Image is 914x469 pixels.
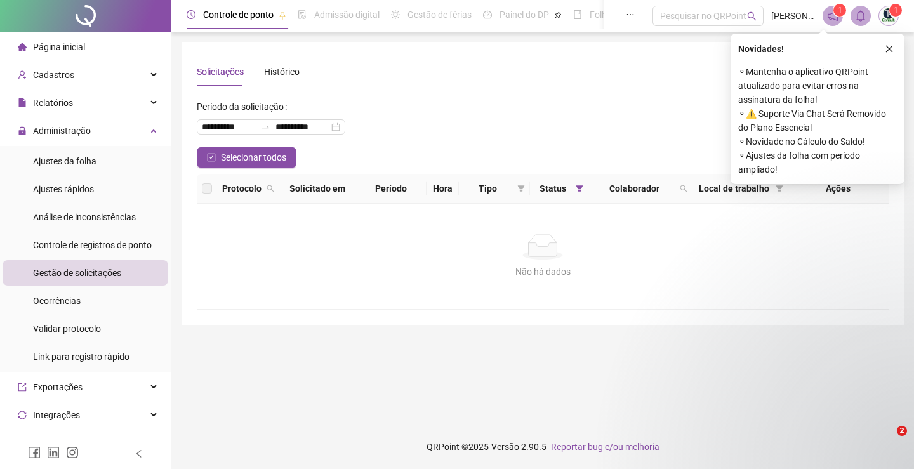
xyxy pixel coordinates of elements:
span: close [885,44,894,53]
iframe: Intercom live chat [871,426,901,456]
span: 1 [838,6,842,15]
span: pushpin [554,11,562,19]
span: Validar protocolo [33,324,101,334]
span: [PERSON_NAME] [771,9,815,23]
span: user-add [18,70,27,79]
span: filter [573,179,586,198]
span: Admissão digital [314,10,380,20]
span: check-square [207,153,216,162]
span: Painel do DP [500,10,549,20]
span: ⚬ Ajustes da folha com período ampliado! [738,149,897,176]
span: ⚬ Novidade no Cálculo do Saldo! [738,135,897,149]
span: Cadastros [33,70,74,80]
span: Link para registro rápido [33,352,129,362]
span: Tipo [464,182,512,195]
span: Selecionar todos [221,150,286,164]
span: ⚬ ⚠️ Suporte Via Chat Será Removido do Plano Essencial [738,107,897,135]
span: search [677,179,690,198]
footer: QRPoint © 2025 - 2.90.5 - [171,425,914,469]
span: Controle de registros de ponto [33,240,152,250]
span: dashboard [483,10,492,19]
span: instagram [66,446,79,459]
span: 1 [894,6,898,15]
span: ⚬ Mantenha o aplicativo QRPoint atualizado para evitar erros na assinatura da folha! [738,65,897,107]
span: Ajustes rápidos [33,184,94,194]
span: left [135,449,143,458]
span: Relatórios [33,98,73,108]
span: ellipsis [626,10,635,19]
span: Protocolo [222,182,262,195]
span: file-done [298,10,307,19]
label: Período da solicitação [197,96,292,117]
th: Hora [427,174,459,204]
span: export [18,383,27,392]
span: Integrações [33,410,80,420]
span: Reportar bug e/ou melhoria [551,442,659,452]
span: Novidades ! [738,42,784,56]
span: to [260,122,270,132]
th: Período [355,174,427,204]
div: Ações [793,182,884,195]
span: Local de trabalho [698,182,771,195]
div: Solicitações [197,65,244,79]
span: filter [776,185,783,192]
span: facebook [28,446,41,459]
span: Colaborador [593,182,675,195]
button: Selecionar todos [197,147,296,168]
span: swap-right [260,122,270,132]
span: search [747,11,757,21]
span: filter [517,185,525,192]
span: Página inicial [33,42,85,52]
span: 2 [897,426,907,436]
span: clock-circle [187,10,195,19]
span: filter [515,179,527,198]
div: Histórico [264,65,300,79]
span: linkedin [47,446,60,459]
span: Acesso à API [33,438,84,448]
span: notification [827,10,838,22]
span: sun [391,10,400,19]
span: book [573,10,582,19]
span: Controle de ponto [203,10,274,20]
sup: 1 [833,4,846,17]
span: Exportações [33,382,83,392]
div: Não há dados [212,265,873,279]
span: Status [535,182,571,195]
span: filter [773,179,786,198]
span: home [18,43,27,51]
span: Administração [33,126,91,136]
span: file [18,98,27,107]
span: Ajustes da folha [33,156,96,166]
span: Gestão de férias [407,10,472,20]
span: sync [18,411,27,419]
span: search [680,185,687,192]
img: 69183 [879,6,898,25]
span: search [267,185,274,192]
span: pushpin [279,11,286,19]
span: Ocorrências [33,296,81,306]
span: Gestão de solicitações [33,268,121,278]
span: search [264,179,277,198]
span: bell [855,10,866,22]
span: Versão [491,442,519,452]
span: filter [576,185,583,192]
sup: Atualize o seu contato no menu Meus Dados [889,4,902,17]
span: lock [18,126,27,135]
span: Folha de pagamento [590,10,671,20]
span: Análise de inconsistências [33,212,136,222]
th: Solicitado em [279,174,355,204]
